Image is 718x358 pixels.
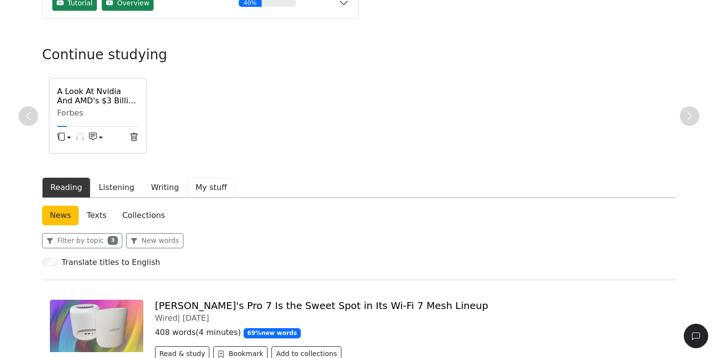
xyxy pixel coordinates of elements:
[108,236,118,245] span: 3
[155,327,668,338] p: 408 words ( 4 minutes )
[187,177,235,198] button: My stuff
[42,206,79,225] a: News
[50,300,143,352] img: Eero%E2%80%99s%20Pro%207%20Is%20the%20Sweet%20Spot%20in%20Its%20Wi-Fi%207%20Mesh%20Lineup.png
[143,177,187,198] button: Writing
[57,87,138,105] a: A Look At Nvidia And AMD's $3 Billion Export "Tax" Deal With [PERSON_NAME]
[57,108,138,118] div: Forbes
[90,177,143,198] button: Listening
[42,47,384,63] h3: Continue studying
[126,233,183,248] button: New words
[155,300,488,311] a: [PERSON_NAME]'s Pro 7 Is the Sweet Spot in Its Wi-Fi 7 Mesh Lineup
[114,206,173,225] a: Collections
[42,177,90,198] button: Reading
[155,313,668,323] div: Wired |
[42,233,122,248] button: Filter by topic3
[244,328,301,338] span: 69 % new words
[79,206,114,225] a: Texts
[62,258,160,267] h6: Translate titles to English
[182,313,209,323] span: [DATE]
